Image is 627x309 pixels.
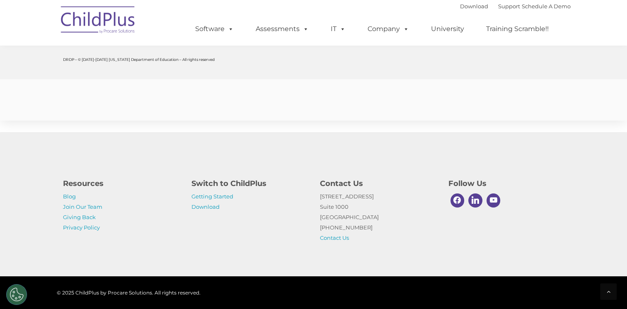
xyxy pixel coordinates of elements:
[359,21,417,37] a: Company
[57,290,201,296] span: © 2025 ChildPlus by Procare Solutions. All rights reserved.
[57,0,140,42] img: ChildPlus by Procare Solutions
[448,191,467,210] a: Facebook
[460,3,571,10] font: |
[191,203,220,210] a: Download
[63,214,96,220] a: Giving Back
[6,284,27,305] button: Cookies Settings
[63,193,76,200] a: Blog
[320,191,436,243] p: [STREET_ADDRESS] Suite 1000 [GEOGRAPHIC_DATA] [PHONE_NUMBER]
[191,193,233,200] a: Getting Started
[322,21,354,37] a: IT
[247,21,317,37] a: Assessments
[522,3,571,10] a: Schedule A Demo
[320,234,349,241] a: Contact Us
[423,21,472,37] a: University
[586,269,627,309] iframe: Chat Widget
[484,191,503,210] a: Youtube
[320,178,436,189] h4: Contact Us
[63,203,102,210] a: Join Our Team
[460,3,488,10] a: Download
[498,3,520,10] a: Support
[63,224,100,231] a: Privacy Policy
[478,21,557,37] a: Training Scramble!!
[63,57,215,62] span: DRDP – © [DATE]-[DATE] [US_STATE] Department of Education – All rights reserved
[448,178,564,189] h4: Follow Us
[63,178,179,189] h4: Resources
[191,178,307,189] h4: Switch to ChildPlus
[466,191,484,210] a: Linkedin
[187,21,242,37] a: Software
